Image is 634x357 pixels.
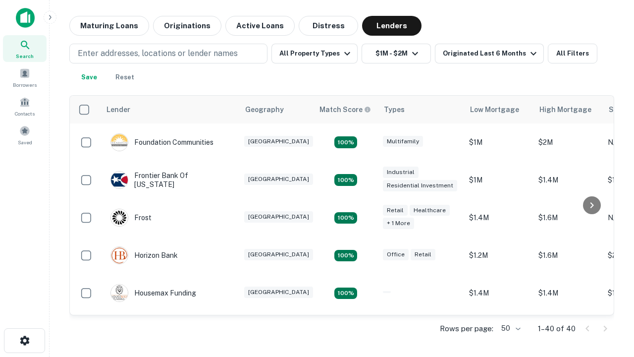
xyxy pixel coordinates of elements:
[533,312,603,350] td: $1.6M
[110,284,196,302] div: Housemax Funding
[73,67,105,87] button: Save your search to get updates of matches that match your search criteria.
[16,8,35,28] img: capitalize-icon.png
[464,123,533,161] td: $1M
[3,64,47,91] a: Borrowers
[539,104,591,116] div: High Mortgage
[110,171,229,189] div: Frontier Bank Of [US_STATE]
[383,167,419,178] div: Industrial
[538,323,576,335] p: 1–40 of 40
[69,16,149,36] button: Maturing Loans
[533,123,603,161] td: $2M
[244,249,313,260] div: [GEOGRAPHIC_DATA]
[383,218,414,229] div: + 1 more
[533,96,603,123] th: High Mortgage
[464,199,533,237] td: $1.4M
[225,16,295,36] button: Active Loans
[362,44,431,63] button: $1M - $2M
[244,211,313,223] div: [GEOGRAPHIC_DATA]
[334,288,357,299] div: Matching Properties: 4, hasApolloMatch: undefined
[239,96,314,123] th: Geography
[110,133,213,151] div: Foundation Communities
[3,93,47,119] a: Contacts
[111,209,128,226] img: picture
[13,81,37,89] span: Borrowers
[464,312,533,350] td: $1.4M
[16,52,34,60] span: Search
[271,44,358,63] button: All Property Types
[110,246,178,264] div: Horizon Bank
[464,274,533,312] td: $1.4M
[111,134,128,151] img: picture
[470,104,519,116] div: Low Mortgage
[443,48,539,59] div: Originated Last 6 Months
[3,35,47,62] a: Search
[548,44,597,63] button: All Filters
[101,96,239,123] th: Lender
[78,48,238,59] p: Enter addresses, locations or lender names
[111,247,128,264] img: picture
[15,110,35,118] span: Contacts
[383,205,408,216] div: Retail
[464,237,533,274] td: $1.2M
[3,121,47,148] a: Saved
[464,161,533,199] td: $1M
[111,285,128,301] img: picture
[334,136,357,148] div: Matching Properties: 4, hasApolloMatch: undefined
[319,104,369,115] h6: Match Score
[383,180,457,191] div: Residential Investment
[533,274,603,312] td: $1.4M
[153,16,221,36] button: Originations
[411,249,435,260] div: Retail
[111,172,128,188] img: picture
[110,209,152,227] div: Frost
[533,199,603,237] td: $1.6M
[410,205,450,216] div: Healthcare
[244,136,313,147] div: [GEOGRAPHIC_DATA]
[314,96,378,123] th: Capitalize uses an advanced AI algorithm to match your search with the best lender. The match sco...
[69,44,267,63] button: Enter addresses, locations or lender names
[533,161,603,199] td: $1.4M
[383,249,409,260] div: Office
[384,104,405,116] div: Types
[18,138,32,146] span: Saved
[362,16,422,36] button: Lenders
[334,212,357,224] div: Matching Properties: 4, hasApolloMatch: undefined
[533,237,603,274] td: $1.6M
[383,136,423,147] div: Multifamily
[464,96,533,123] th: Low Mortgage
[440,323,493,335] p: Rows per page:
[245,104,284,116] div: Geography
[334,174,357,186] div: Matching Properties: 4, hasApolloMatch: undefined
[319,104,371,115] div: Capitalize uses an advanced AI algorithm to match your search with the best lender. The match sco...
[378,96,464,123] th: Types
[244,287,313,298] div: [GEOGRAPHIC_DATA]
[497,321,522,336] div: 50
[106,104,130,116] div: Lender
[244,174,313,185] div: [GEOGRAPHIC_DATA]
[584,246,634,294] iframe: Chat Widget
[334,250,357,262] div: Matching Properties: 4, hasApolloMatch: undefined
[435,44,544,63] button: Originated Last 6 Months
[109,67,141,87] button: Reset
[299,16,358,36] button: Distress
